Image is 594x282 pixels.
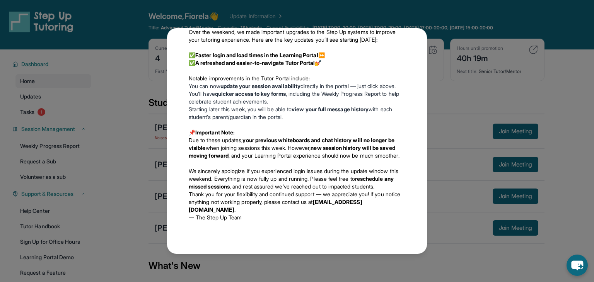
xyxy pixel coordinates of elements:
[567,255,588,276] button: chat-button
[189,191,400,205] span: Thank you for your flexibility and continued support — we appreciate you! If you notice anything ...
[315,59,321,66] span: 💅
[195,52,318,58] strong: Faster login and load times in the Learning Portal
[189,59,195,66] span: ✅
[189,137,394,151] strong: your previous whiteboards and chat history will no longer be visible
[189,29,396,43] span: Over the weekend, we made important upgrades to the Step Up systems to improve your tutoring expe...
[206,144,311,151] span: when joining sessions this week. However,
[189,137,242,143] span: Due to these updates,
[215,90,286,97] strong: quicker access to key forms
[234,206,236,213] span: .
[189,52,195,58] span: ✅
[189,129,195,136] span: 📌
[230,183,374,190] span: , and rest assured we’ve reached out to impacted students.
[195,129,235,136] strong: Important Note:
[189,168,398,182] span: We sincerely apologize if you experienced login issues during the update window this weekend. Eve...
[189,90,405,105] li: You’ll have
[189,90,399,105] span: , including the Weekly Progress Report to help celebrate student achievements.
[189,75,310,82] span: Notable improvements in the Tutor Portal include:
[195,59,315,66] strong: A refreshed and easier-to-navigate Tutor Portal
[189,106,292,112] span: Starting later this week, you will be able to
[189,214,242,221] span: — The Step Up Team
[318,52,325,58] span: ⏩
[220,83,300,89] strong: update your session availability
[300,83,396,89] span: directly in the portal — just click above.
[229,152,399,159] span: , and your Learning Portal experience should now be much smoother.
[189,83,220,89] span: You can now
[292,106,369,112] strong: view your full message history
